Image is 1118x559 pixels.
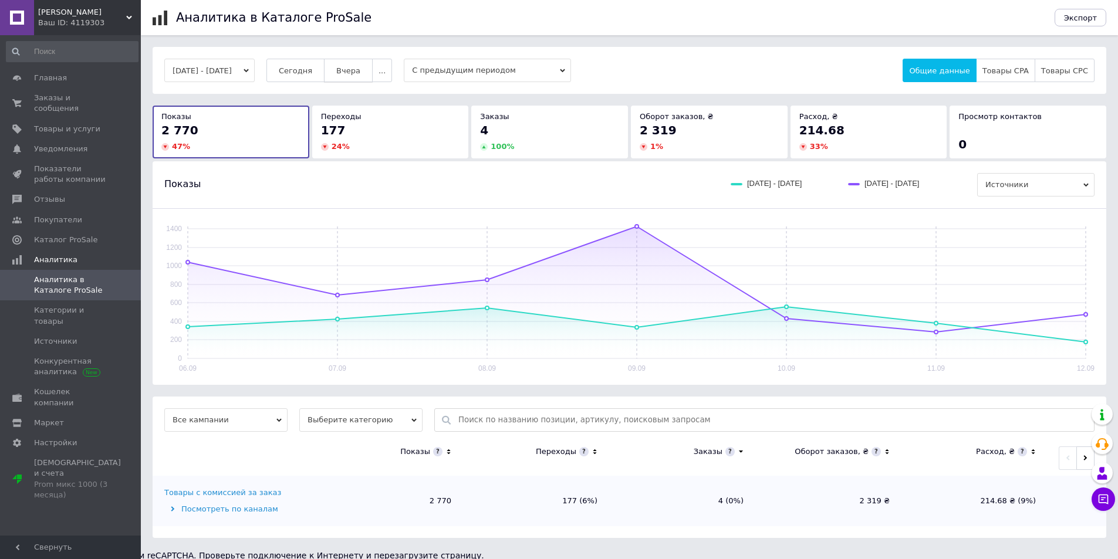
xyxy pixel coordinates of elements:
[34,356,109,377] span: Конкурентная аналитика
[336,66,360,75] span: Вчера
[34,275,109,296] span: Аналитика в Каталоге ProSale
[321,112,362,121] span: Переходы
[161,123,198,137] span: 2 770
[166,262,182,270] text: 1000
[179,364,197,372] text: 06.09
[324,59,373,82] button: Вчера
[170,317,182,326] text: 400
[901,476,1048,526] td: 214.68 ₴ (9%)
[34,438,77,448] span: Настройки
[34,215,82,225] span: Покупатели
[266,59,325,82] button: Сегодня
[628,364,646,372] text: 09.09
[34,124,100,134] span: Товары и услуги
[458,409,1088,431] input: Поиск по названию позиции, артикулу, поисковым запросам
[982,66,1029,75] span: Товары CPA
[34,255,77,265] span: Аналитика
[34,458,121,500] span: [DEMOGRAPHIC_DATA] и счета
[491,142,514,151] span: 100 %
[958,137,967,151] span: 0
[329,364,346,372] text: 07.09
[778,364,795,372] text: 10.09
[650,142,663,151] span: 1 %
[976,59,1035,82] button: Товары CPA
[379,66,386,75] span: ...
[34,336,77,347] span: Источники
[480,123,488,137] span: 4
[164,178,201,191] span: Показы
[34,479,121,500] div: Prom микс 1000 (3 месяца)
[38,7,126,18] span: Yuki
[909,66,970,75] span: Общие данные
[164,408,288,432] span: Все кампании
[178,354,182,362] text: 0
[34,235,97,245] span: Каталог ProSale
[810,142,828,151] span: 33 %
[34,387,109,408] span: Кошелек компании
[536,446,576,457] div: Переходы
[640,112,714,121] span: Оборот заказов, ₴
[1055,9,1106,26] button: Экспорт
[1077,364,1095,372] text: 12.09
[799,112,838,121] span: Расход, ₴
[170,280,182,289] text: 800
[321,123,346,137] span: 177
[903,59,976,82] button: Общие данные
[166,225,182,233] text: 1400
[34,73,67,83] span: Главная
[795,446,869,457] div: Оборот заказов, ₴
[799,123,845,137] span: 214.68
[609,476,755,526] td: 4 (0%)
[34,194,65,205] span: Отзывы
[1092,487,1115,511] button: Чат с покупателем
[640,123,677,137] span: 2 319
[755,476,901,526] td: 2 319 ₴
[6,41,139,62] input: Поиск
[34,305,109,326] span: Категории и товары
[170,336,182,344] text: 200
[34,418,64,428] span: Маркет
[372,59,392,82] button: ...
[176,11,371,25] h1: Аналитика в Каталоге ProSale
[164,504,314,514] div: Посмотреть по каналам
[976,446,1015,457] div: Расход, ₴
[332,142,350,151] span: 24 %
[404,59,571,82] span: С предыдущим периодом
[172,142,190,151] span: 47 %
[170,299,182,307] text: 600
[1035,59,1095,82] button: Товары CPC
[977,173,1095,197] span: Источники
[1064,13,1097,22] span: Экспорт
[161,112,191,121] span: Показы
[400,446,430,457] div: Показы
[694,446,722,457] div: Заказы
[164,59,255,82] button: [DATE] - [DATE]
[927,364,945,372] text: 11.09
[1041,66,1088,75] span: Товары CPC
[38,18,141,28] div: Ваш ID: 4119303
[34,164,109,185] span: Показатели работы компании
[164,487,281,498] div: Товары с комиссией за заказ
[279,66,312,75] span: Сегодня
[166,243,182,252] text: 1200
[958,112,1042,121] span: Просмотр контактов
[463,476,609,526] td: 177 (6%)
[478,364,496,372] text: 08.09
[299,408,423,432] span: Выберите категорию
[317,476,463,526] td: 2 770
[480,112,509,121] span: Заказы
[34,144,87,154] span: Уведомления
[34,93,109,114] span: Заказы и сообщения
